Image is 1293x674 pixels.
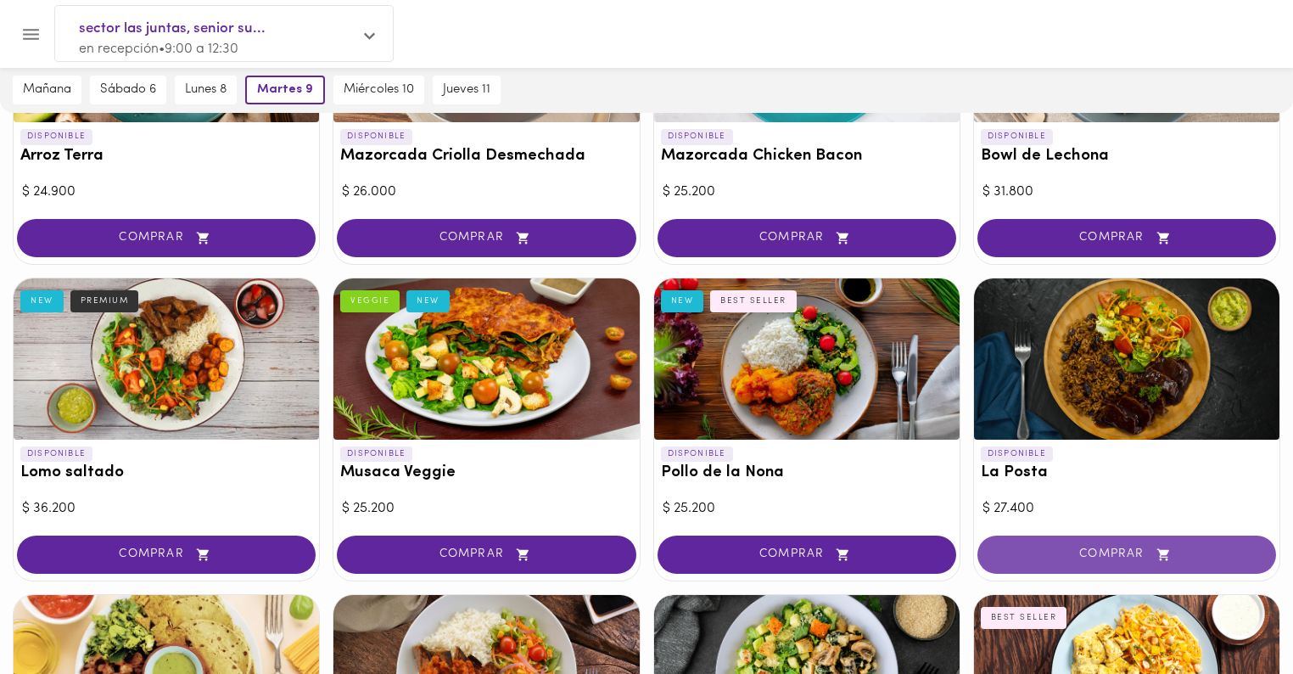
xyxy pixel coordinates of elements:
[981,464,1273,482] h3: La Posta
[661,148,953,166] h3: Mazorcada Chicken Bacon
[23,82,71,98] span: mañana
[340,447,412,462] p: DISPONIBLE
[663,499,951,519] div: $ 25.200
[661,129,733,144] p: DISPONIBLE
[982,183,1271,202] div: $ 31.800
[337,219,635,257] button: COMPRAR
[20,290,64,312] div: NEW
[333,76,424,104] button: miércoles 10
[661,447,733,462] p: DISPONIBLE
[358,548,614,562] span: COMPRAR
[38,231,294,245] span: COMPRAR
[14,278,319,440] div: Lomo saltado
[358,231,614,245] span: COMPRAR
[20,129,92,144] p: DISPONIBLE
[977,536,1276,574] button: COMPRAR
[981,129,1053,144] p: DISPONIBLE
[710,290,797,312] div: BEST SELLER
[22,183,311,202] div: $ 24.900
[17,219,316,257] button: COMPRAR
[333,278,639,440] div: Musaca Veggie
[20,447,92,462] p: DISPONIBLE
[406,290,450,312] div: NEW
[245,76,325,104] button: martes 9
[982,499,1271,519] div: $ 27.400
[175,76,237,104] button: lunes 8
[679,231,935,245] span: COMPRAR
[257,82,313,98] span: martes 9
[981,148,1273,166] h3: Bowl de Lechona
[20,464,312,482] h3: Lomo saltado
[974,278,1279,440] div: La Posta
[999,231,1255,245] span: COMPRAR
[433,76,501,104] button: jueves 11
[337,536,635,574] button: COMPRAR
[679,548,935,562] span: COMPRAR
[981,607,1067,629] div: BEST SELLER
[661,464,953,482] h3: Pollo de la Nona
[185,82,227,98] span: lunes 8
[658,219,956,257] button: COMPRAR
[38,548,294,562] span: COMPRAR
[999,548,1255,562] span: COMPRAR
[79,18,352,40] span: sector las juntas, senior su...
[70,290,139,312] div: PREMIUM
[661,290,704,312] div: NEW
[17,536,316,574] button: COMPRAR
[340,464,632,482] h3: Musaca Veggie
[13,76,81,104] button: mañana
[79,42,238,56] span: en recepción • 9:00 a 12:30
[20,148,312,166] h3: Arroz Terra
[977,219,1276,257] button: COMPRAR
[10,14,52,55] button: Menu
[443,82,490,98] span: jueves 11
[22,499,311,519] div: $ 36.200
[342,499,630,519] div: $ 25.200
[658,536,956,574] button: COMPRAR
[344,82,414,98] span: miércoles 10
[663,183,951,202] div: $ 25.200
[340,148,632,166] h3: Mazorcada Criolla Desmechada
[90,76,166,104] button: sábado 6
[100,82,156,98] span: sábado 6
[1195,576,1276,657] iframe: Messagebird Livechat Widget
[340,129,412,144] p: DISPONIBLE
[342,183,630,202] div: $ 26.000
[340,290,400,312] div: VEGGIE
[654,278,960,440] div: Pollo de la Nona
[981,447,1053,462] p: DISPONIBLE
